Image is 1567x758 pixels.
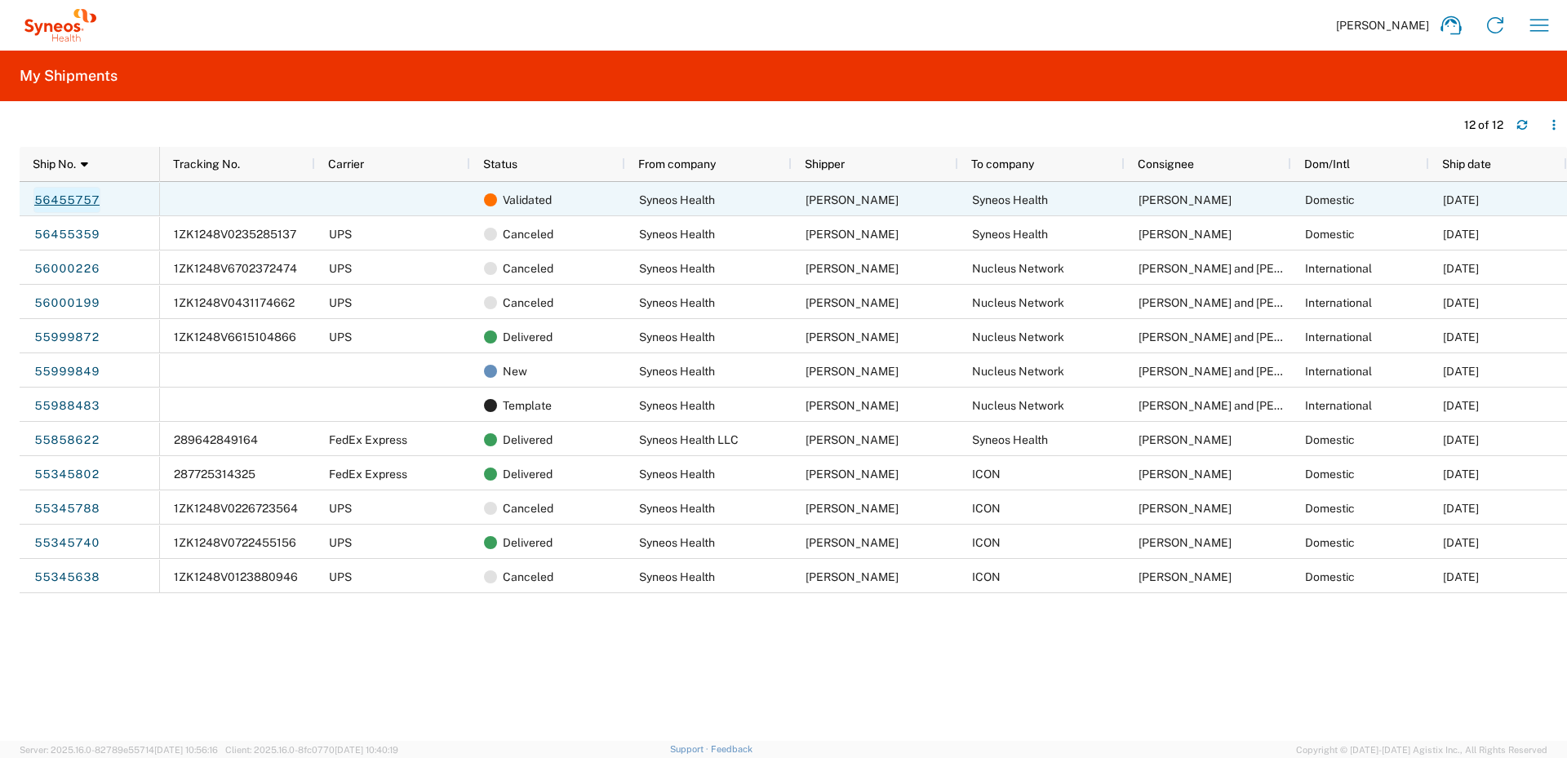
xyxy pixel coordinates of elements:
span: Syneos Health [639,262,715,275]
span: Domestic [1305,536,1355,549]
span: International [1305,330,1372,344]
span: Syneos Health [639,296,715,309]
span: 04/18/2025 [1443,570,1479,583]
span: 04/18/2025 [1443,502,1479,515]
span: UPS [329,228,352,241]
span: Nucleus Network [972,262,1064,275]
span: Syneos Health [639,228,715,241]
a: 56000226 [33,255,100,281]
span: Syneos Health [639,536,715,549]
span: Lauren Bergam [806,296,899,309]
span: [DATE] 10:56:16 [154,745,218,755]
span: From company [638,157,716,171]
span: Lauren Bergam [806,468,899,481]
a: 55345740 [33,530,100,556]
span: ICON [972,502,1001,515]
span: Domestic [1305,468,1355,481]
span: Megan Pinkerton [1139,536,1232,549]
a: 55345802 [33,461,100,487]
span: Jia Ying and Eliza Barry [1139,399,1349,412]
span: Domestic [1305,228,1355,241]
span: Nucleus Network [972,330,1064,344]
span: [DATE] 10:40:19 [335,745,398,755]
span: FedEx Express [329,433,407,446]
span: 289642849164 [174,433,258,446]
span: UPS [329,536,352,549]
span: 1ZK1248V6702372474 [174,262,297,275]
span: 04/18/2025 [1443,536,1479,549]
span: 04/18/2025 [1443,468,1479,481]
span: Validated [503,183,552,217]
a: 55999849 [33,358,100,384]
span: 06/24/2025 [1443,262,1479,275]
span: Tatyana Kogan [1139,433,1232,446]
span: Canceled [503,560,553,594]
a: 55345638 [33,564,100,590]
span: Consignee [1138,157,1194,171]
span: UPS [329,570,352,583]
span: Syneos Health [639,570,715,583]
span: Canceled [503,217,553,251]
span: 08/11/2025 [1443,228,1479,241]
span: Lauren Bergam [806,570,899,583]
span: Domestic [1305,502,1355,515]
span: Syneos Health [639,193,715,206]
span: International [1305,399,1372,412]
span: ICON [972,468,1001,481]
span: UPS [329,330,352,344]
span: Lauren Bergam [1139,228,1232,241]
span: Jia Ying and Eliza Barry [1139,365,1349,378]
a: 55858622 [33,427,100,453]
span: Lauren Bergam [806,262,899,275]
span: Delivered [503,423,553,457]
span: Client: 2025.16.0-8fc0770 [225,745,398,755]
span: Syneos Health [972,228,1048,241]
span: Tracking No. [173,157,240,171]
span: Nucleus Network [972,399,1064,412]
span: Syneos Health [972,433,1048,446]
span: Syneos Health [639,330,715,344]
span: Syneos Health [639,399,715,412]
span: UPS [329,502,352,515]
span: Lauren Bergam [806,330,899,344]
span: New [503,354,527,388]
span: Jia Ying and Eliza Barry [1139,330,1349,344]
span: Canceled [503,491,553,525]
span: 06/24/2025 [1443,365,1479,378]
span: Syneos Health [972,193,1048,206]
span: 06/10/2025 [1443,433,1479,446]
span: Nucleus Network [972,365,1064,378]
span: Jia Ying and Eliza Barry [1139,296,1349,309]
a: Feedback [711,744,752,754]
span: 1ZK1248V0226723564 [174,502,298,515]
span: Server: 2025.16.0-82789e55714 [20,745,218,755]
span: International [1305,262,1372,275]
a: 56000199 [33,290,100,316]
span: UPS [329,262,352,275]
span: Dom/Intl [1304,157,1350,171]
span: FedEx Express [329,468,407,481]
span: [PERSON_NAME] [1336,18,1429,33]
span: Carrier [328,157,364,171]
span: Syneos Health LLC [639,433,739,446]
span: Jia Ying and Eliza Barry [1139,262,1349,275]
div: 12 of 12 [1464,117,1503,132]
h2: My Shipments [20,66,118,86]
span: John Ganci [1139,502,1232,515]
span: Delivered [503,457,553,491]
span: 1ZK1248V6615104866 [174,330,296,344]
span: International [1305,296,1372,309]
span: Lauren Bergam [806,365,899,378]
span: Lauren Bergam [806,536,899,549]
span: Ship date [1442,157,1491,171]
span: Syneos Health [639,468,715,481]
span: Ship No. [33,157,76,171]
span: Shipper [805,157,845,171]
span: International [1305,365,1372,378]
span: Syneos Health [639,502,715,515]
span: Template [503,388,552,423]
span: Lauren Bergam [806,433,899,446]
span: Canceled [503,286,553,320]
span: Canceled [503,251,553,286]
span: Status [483,157,517,171]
